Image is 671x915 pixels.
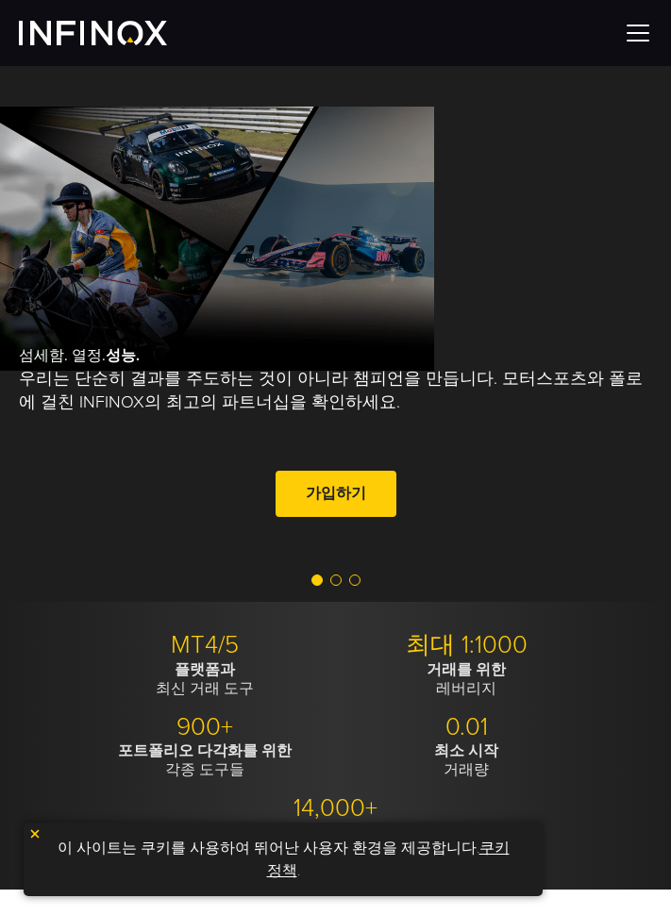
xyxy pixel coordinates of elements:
[33,832,533,887] p: 이 사이트는 쿠키를 사용하여 뛰어난 사용자 환경을 제공합니다. .
[343,630,590,660] p: 최대 1:1000
[81,712,328,742] p: 900+
[81,741,328,779] p: 각종 도구들
[349,574,361,586] span: Go to slide 3
[19,367,652,414] p: 우리는 단순히 결과를 주도하는 것이 아니라 챔피언을 만듭니다. 모터스포츠와 폴로에 걸친 INFINOX의 최고의 파트너십을 확인하세요.
[28,827,42,840] img: yellow close icon
[106,346,140,365] strong: 성능.
[81,660,328,698] p: 최신 거래 도구
[343,660,590,698] p: 레버리지
[81,630,328,660] p: MT4/5
[276,471,396,517] a: 가입하기
[175,660,235,679] strong: 플랫폼과
[427,660,506,679] strong: 거래를 위한
[311,574,323,586] span: Go to slide 1
[343,712,590,742] p: 0.01
[343,741,590,779] p: 거래량
[118,741,292,760] strong: 포트폴리오 다각화를 위한
[212,793,460,823] p: 14,000+
[330,574,342,586] span: Go to slide 2
[434,741,498,760] strong: 최소 시작
[19,344,652,524] div: 섬세함. 열정.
